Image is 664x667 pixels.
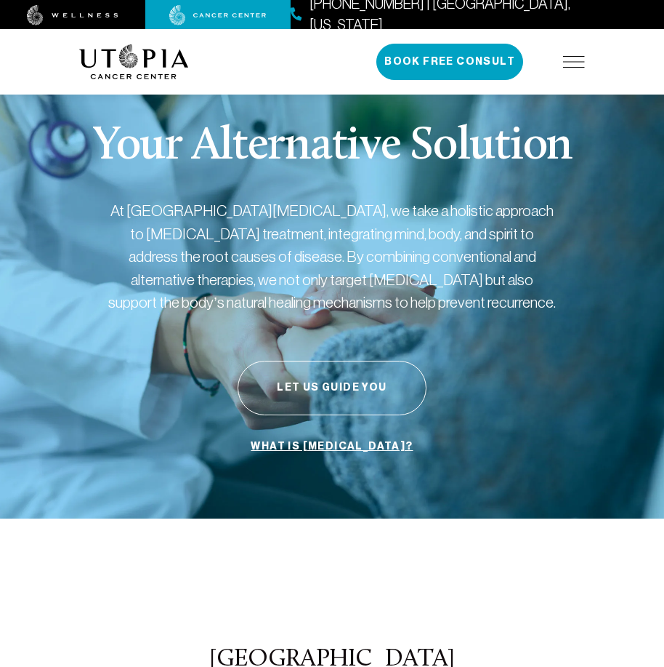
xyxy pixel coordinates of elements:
img: cancer center [169,5,267,25]
button: Book Free Consult [376,44,523,80]
button: Let Us Guide You [238,361,426,415]
p: Your Alternative Solution [92,124,572,170]
a: What is [MEDICAL_DATA]? [247,433,416,460]
img: logo [79,44,189,79]
img: icon-hamburger [563,56,585,68]
p: At [GEOGRAPHIC_DATA][MEDICAL_DATA], we take a holistic approach to [MEDICAL_DATA] treatment, inte... [107,199,557,314]
img: wellness [27,5,118,25]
